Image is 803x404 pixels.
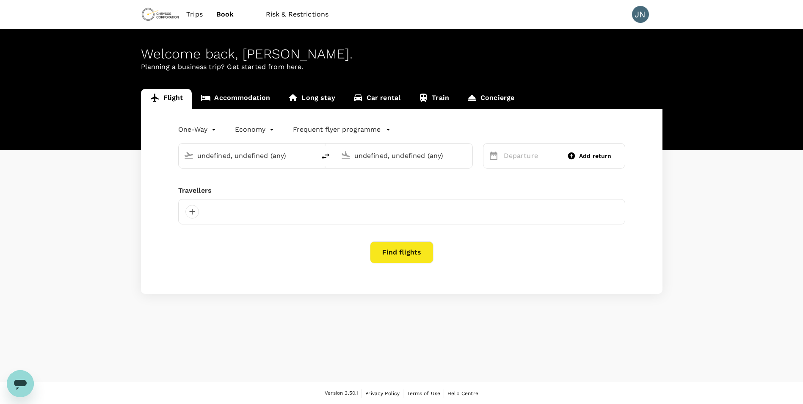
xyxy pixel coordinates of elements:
[141,46,662,62] div: Welcome back , [PERSON_NAME] .
[178,123,218,136] div: One-Way
[407,389,440,398] a: Terms of Use
[235,123,276,136] div: Economy
[458,89,523,109] a: Concierge
[216,9,234,19] span: Book
[409,89,458,109] a: Train
[354,149,455,162] input: Going to
[186,9,203,19] span: Trips
[344,89,410,109] a: Car rental
[466,155,468,156] button: Open
[141,89,192,109] a: Flight
[632,6,649,23] div: JN
[192,89,279,109] a: Accommodation
[141,5,180,24] img: Chrysos Corporation
[447,389,478,398] a: Help Centre
[197,149,298,162] input: Depart from
[293,125,391,135] button: Frequent flyer programme
[370,241,433,263] button: Find flights
[325,389,358,398] span: Version 3.50.1
[279,89,344,109] a: Long stay
[365,389,400,398] a: Privacy Policy
[315,146,336,166] button: delete
[293,125,381,135] p: Frequent flyer programme
[266,9,329,19] span: Risk & Restrictions
[309,155,311,156] button: Open
[7,370,34,397] iframe: Button to launch messaging window
[141,62,662,72] p: Planning a business trip? Get started from here.
[579,152,612,160] span: Add return
[447,390,478,396] span: Help Centre
[504,151,554,161] p: Departure
[407,390,440,396] span: Terms of Use
[365,390,400,396] span: Privacy Policy
[178,185,625,196] div: Travellers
